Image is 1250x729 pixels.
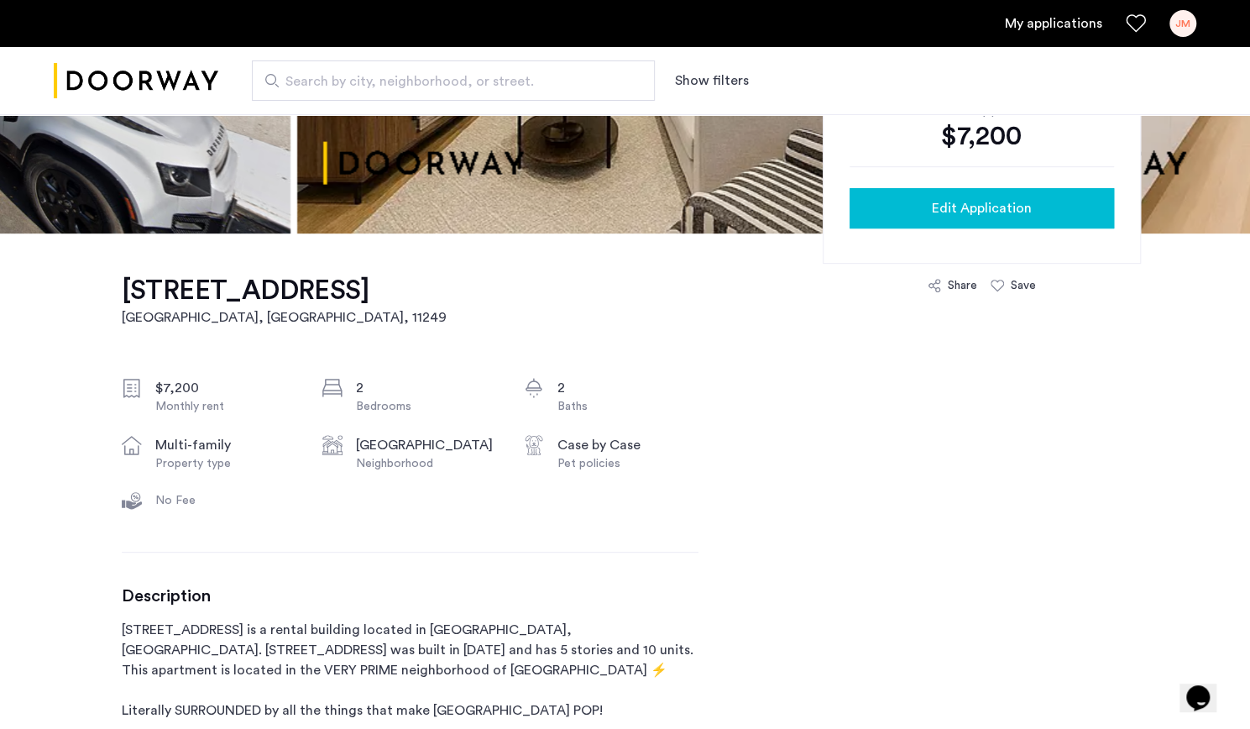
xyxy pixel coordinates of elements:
[54,50,218,113] a: Cazamio logo
[155,378,296,398] div: $7,200
[252,60,655,101] input: Apartment Search
[285,71,608,92] span: Search by city, neighborhood, or street.
[557,435,698,455] div: Case by Case
[850,188,1114,228] button: button
[948,277,977,294] div: Share
[122,274,447,328] a: [STREET_ADDRESS][GEOGRAPHIC_DATA], [GEOGRAPHIC_DATA], 11249
[356,398,497,415] div: Bedrooms
[1011,277,1036,294] div: Save
[122,274,447,307] h1: [STREET_ADDRESS]
[155,398,296,415] div: Monthly rent
[1126,13,1146,34] a: Favorites
[122,586,698,606] h3: Description
[356,455,497,472] div: Neighborhood
[557,378,698,398] div: 2
[356,435,497,455] div: [GEOGRAPHIC_DATA]
[54,50,218,113] img: logo
[1005,13,1102,34] a: My application
[932,198,1032,218] span: Edit Application
[557,398,698,415] div: Baths
[155,455,296,472] div: Property type
[675,71,749,91] button: Show or hide filters
[1169,10,1196,37] div: JM
[356,378,497,398] div: 2
[155,492,296,509] div: No Fee
[850,119,1114,153] div: $7,200
[155,435,296,455] div: multi-family
[122,307,447,328] h2: [GEOGRAPHIC_DATA], [GEOGRAPHIC_DATA] , 11249
[557,455,698,472] div: Pet policies
[1179,662,1233,712] iframe: chat widget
